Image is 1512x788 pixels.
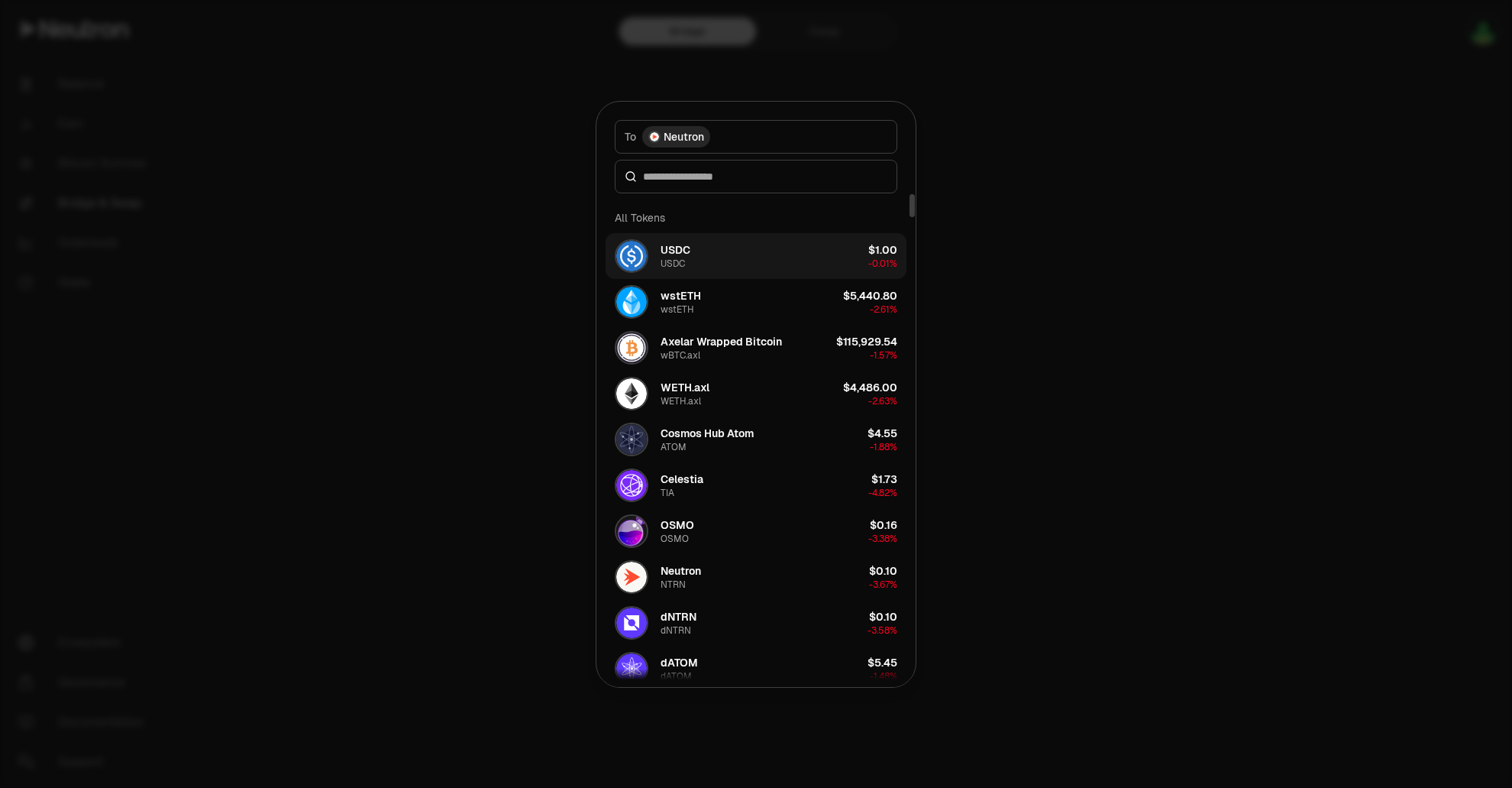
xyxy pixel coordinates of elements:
[871,472,897,487] div: $1.73
[868,533,897,545] span: -3.38%
[616,287,647,317] img: wstETH Logo
[606,203,906,233] div: All Tokens
[867,655,897,670] div: $5.45
[616,608,647,638] img: dNTRN Logo
[606,325,906,371] button: wBTC.axl LogoAxelar Wrapped BitcoinwBTC.axl$115,929.54-1.57%
[606,554,906,600] button: NTRN LogoNeutronNTRN$0.10-3.67%
[661,258,685,270] div: USDC
[869,563,897,579] div: $0.10
[661,670,692,683] div: dATOM
[661,579,686,591] div: NTRN
[616,653,647,684] img: dATOM Logo
[867,624,897,637] span: -3.58%
[661,517,694,533] div: OSMO
[616,562,647,592] img: NTRN Logo
[869,579,897,591] span: -3.67%
[616,241,647,271] img: USDC Logo
[661,303,694,316] div: wstETH
[661,472,703,487] div: Celestia
[868,242,897,258] div: $1.00
[650,132,659,141] img: Neutron Logo
[870,349,897,362] span: -1.57%
[664,129,704,144] span: Neutron
[868,258,897,270] span: -0.01%
[606,233,906,279] button: USDC LogoUSDCUSDC$1.00-0.01%
[661,242,690,258] div: USDC
[867,426,897,441] div: $4.55
[661,334,782,349] div: Axelar Wrapped Bitcoin
[843,380,897,395] div: $4,486.00
[625,129,636,144] span: To
[606,462,906,508] button: TIA LogoCelestiaTIA$1.73-4.82%
[661,563,701,579] div: Neutron
[661,487,674,499] div: TIA
[616,424,647,455] img: ATOM Logo
[843,288,897,303] div: $5,440.80
[870,441,897,453] span: -1.88%
[606,646,906,692] button: dATOM LogodATOMdATOM$5.45-1.48%
[606,508,906,554] button: OSMO LogoOSMOOSMO$0.16-3.38%
[615,120,897,154] button: ToNeutron LogoNeutron
[661,609,696,624] div: dNTRN
[606,371,906,417] button: WETH.axl LogoWETH.axlWETH.axl$4,486.00-2.63%
[661,441,687,453] div: ATOM
[616,470,647,501] img: TIA Logo
[870,670,897,683] span: -1.48%
[606,600,906,646] button: dNTRN LogodNTRNdNTRN$0.10-3.58%
[661,624,691,637] div: dNTRN
[661,380,709,395] div: WETH.axl
[606,279,906,325] button: wstETH LogowstETHwstETH$5,440.80-2.61%
[616,332,647,363] img: wBTC.axl Logo
[868,395,897,407] span: -2.63%
[836,334,897,349] div: $115,929.54
[870,303,897,316] span: -2.61%
[661,349,700,362] div: wBTC.axl
[616,378,647,409] img: WETH.axl Logo
[870,517,897,533] div: $0.16
[869,609,897,624] div: $0.10
[661,655,698,670] div: dATOM
[661,426,754,441] div: Cosmos Hub Atom
[661,395,701,407] div: WETH.axl
[616,516,647,546] img: OSMO Logo
[661,533,689,545] div: OSMO
[606,417,906,462] button: ATOM LogoCosmos Hub AtomATOM$4.55-1.88%
[661,288,701,303] div: wstETH
[868,487,897,499] span: -4.82%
